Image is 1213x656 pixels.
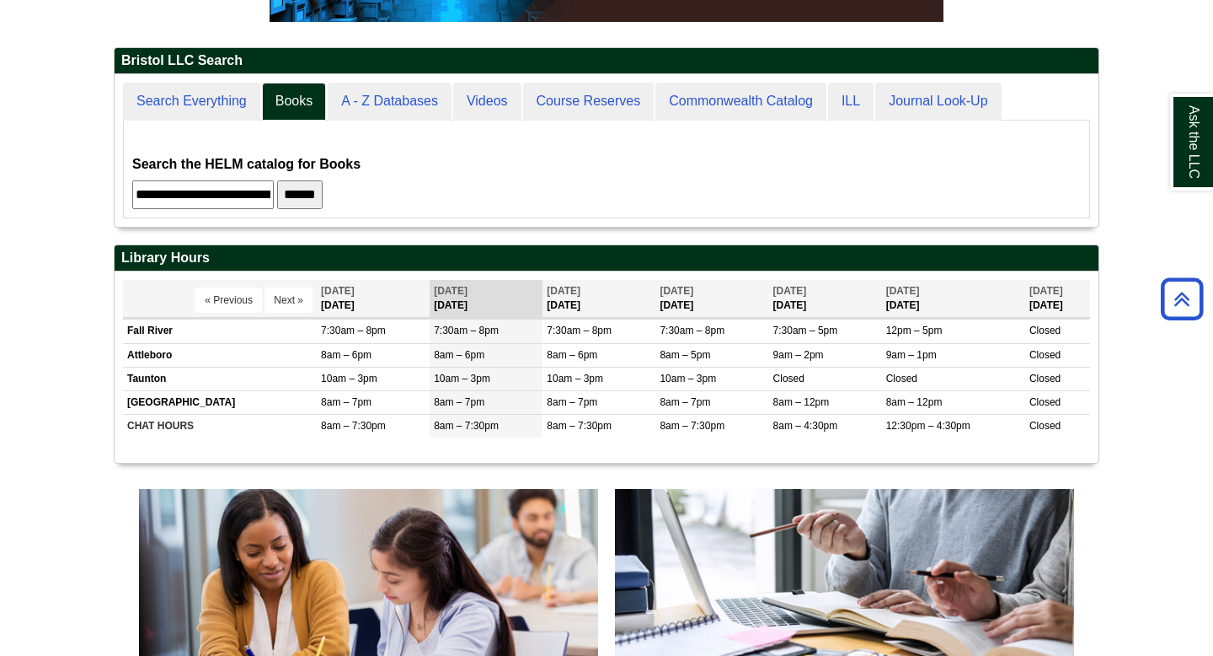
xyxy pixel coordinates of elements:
[886,349,937,361] span: 9am – 1pm
[886,325,943,336] span: 12pm – 5pm
[875,83,1001,121] a: Journal Look-Up
[132,129,1081,209] div: Books
[321,349,371,361] span: 8am – 6pm
[321,285,355,297] span: [DATE]
[434,325,499,336] span: 7:30am – 8pm
[321,396,371,408] span: 8am – 7pm
[195,288,262,313] button: « Previous
[123,320,317,343] td: Fall River
[1029,325,1061,336] span: Closed
[660,349,710,361] span: 8am – 5pm
[542,280,655,318] th: [DATE]
[660,325,724,336] span: 7:30am – 8pm
[132,153,361,176] label: Search the HELM catalog for Books
[434,396,484,408] span: 8am – 7pm
[547,325,612,336] span: 7:30am – 8pm
[773,285,807,297] span: [DATE]
[321,420,386,432] span: 8am – 7:30pm
[115,48,1098,74] h2: Bristol LLC Search
[886,373,917,384] span: Closed
[1029,396,1061,408] span: Closed
[828,83,874,121] a: ILL
[1029,349,1061,361] span: Closed
[434,349,484,361] span: 8am – 6pm
[660,396,710,408] span: 8am – 7pm
[886,396,943,408] span: 8am – 12pm
[430,280,542,318] th: [DATE]
[115,245,1098,272] h2: Library Hours
[773,373,804,384] span: Closed
[655,83,826,121] a: Commonwealth Catalog
[1155,288,1209,310] a: Back to Top
[123,343,317,367] td: Attleboro
[434,285,468,297] span: [DATE]
[1029,373,1061,384] span: Closed
[655,280,768,318] th: [DATE]
[434,373,490,384] span: 10am – 3pm
[547,396,597,408] span: 8am – 7pm
[1029,420,1061,432] span: Closed
[660,285,693,297] span: [DATE]
[321,373,377,384] span: 10am – 3pm
[262,83,326,121] a: Books
[773,349,824,361] span: 9am – 2pm
[773,420,838,432] span: 8am – 4:30pm
[660,420,724,432] span: 8am – 7:30pm
[123,414,317,438] td: CHAT HOURS
[547,373,603,384] span: 10am – 3pm
[321,325,386,336] span: 7:30am – 8pm
[123,83,260,121] a: Search Everything
[434,420,499,432] span: 8am – 7:30pm
[886,420,970,432] span: 12:30pm – 4:30pm
[882,280,1025,318] th: [DATE]
[773,396,830,408] span: 8am – 12pm
[328,83,452,121] a: A - Z Databases
[886,285,920,297] span: [DATE]
[523,83,655,121] a: Course Reserves
[123,367,317,390] td: Taunton
[123,390,317,414] td: [GEOGRAPHIC_DATA]
[317,280,430,318] th: [DATE]
[547,420,612,432] span: 8am – 7:30pm
[660,373,716,384] span: 10am – 3pm
[453,83,521,121] a: Videos
[547,285,580,297] span: [DATE]
[769,280,882,318] th: [DATE]
[547,349,597,361] span: 8am – 6pm
[265,288,313,313] button: Next »
[773,325,838,336] span: 7:30am – 5pm
[1025,280,1090,318] th: [DATE]
[1029,285,1063,297] span: [DATE]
